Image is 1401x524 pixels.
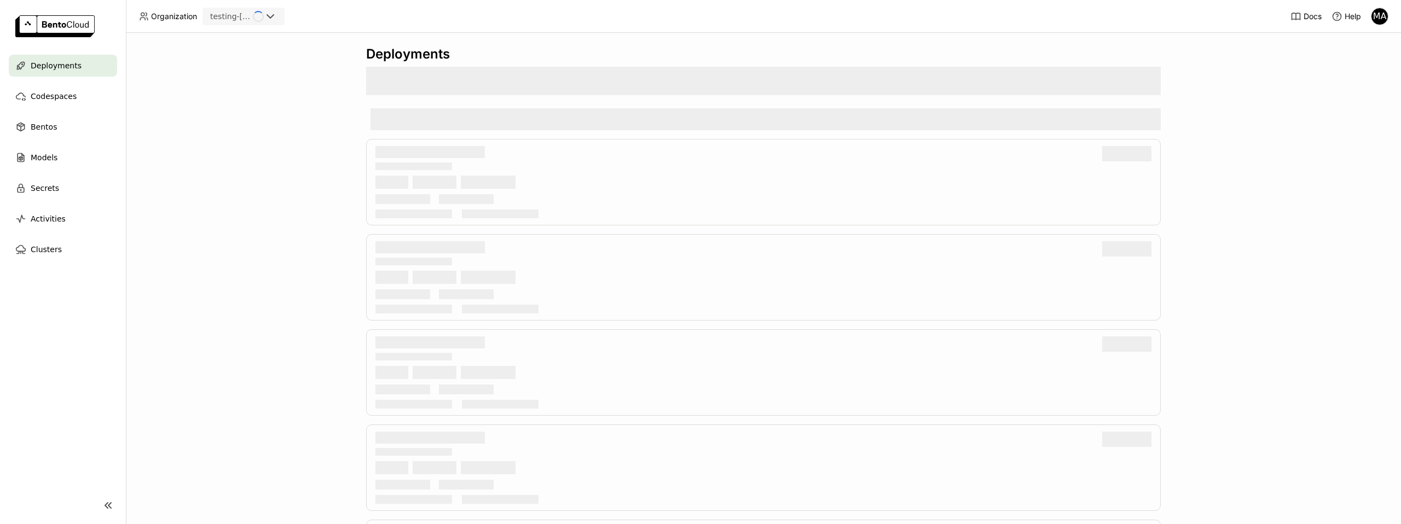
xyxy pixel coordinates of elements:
div: Help [1331,11,1361,22]
a: Activities [9,208,117,230]
div: testing-[PERSON_NAME] [210,11,251,22]
img: logo [15,15,95,37]
a: Bentos [9,116,117,138]
span: Help [1345,11,1361,21]
div: MA [1371,8,1388,25]
span: Organization [151,11,197,21]
div: Deployments [366,46,1161,62]
span: Deployments [31,59,82,72]
a: Docs [1290,11,1322,22]
span: Secrets [31,182,59,195]
a: Secrets [9,177,117,199]
a: Clusters [9,238,117,260]
span: Bentos [31,120,57,133]
div: Muhammad Arslan [1371,8,1388,25]
span: Activities [31,212,66,225]
span: Clusters [31,243,62,256]
input: Selected testing-fleek. [252,11,253,22]
span: Models [31,151,57,164]
span: Docs [1304,11,1322,21]
a: Models [9,147,117,168]
span: Codespaces [31,90,77,103]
